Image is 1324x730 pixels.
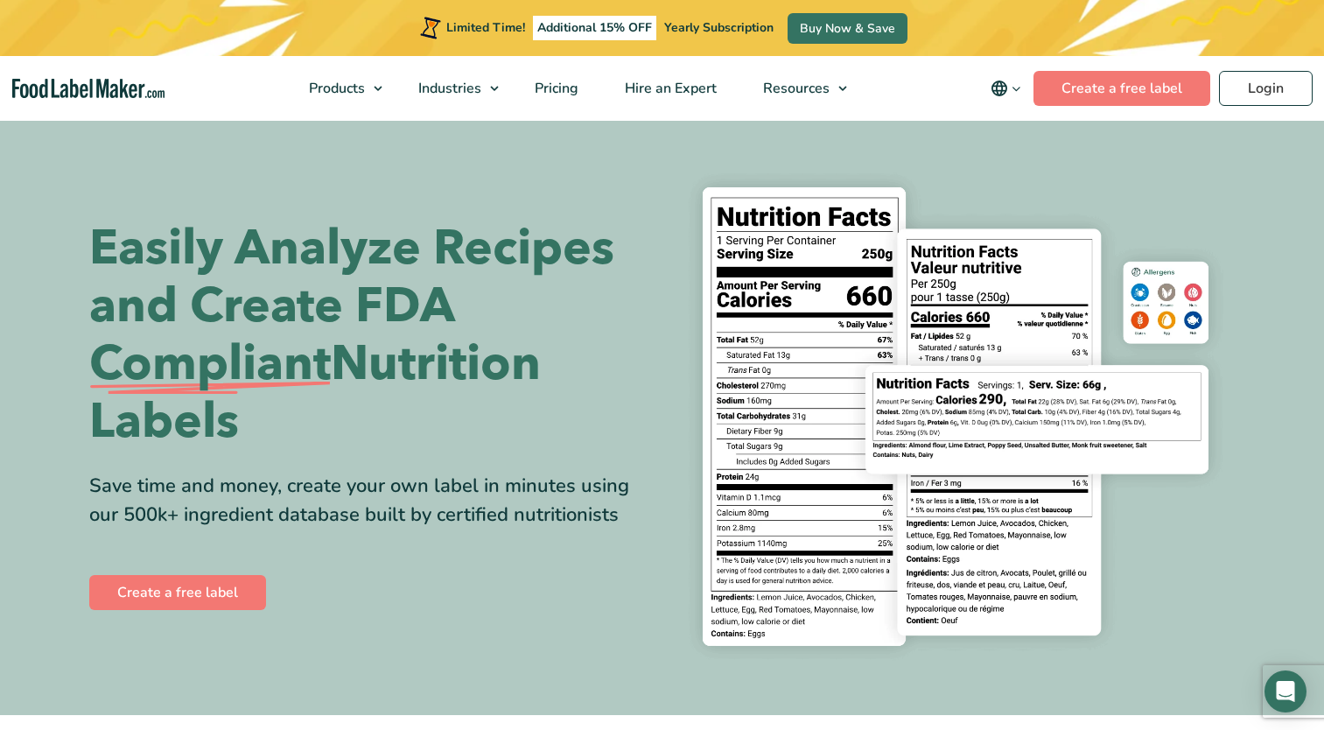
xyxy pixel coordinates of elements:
span: Pricing [529,79,580,98]
span: Compliant [89,335,331,393]
a: Buy Now & Save [788,13,907,44]
a: Pricing [512,56,598,121]
span: Limited Time! [446,19,525,36]
a: Products [286,56,391,121]
a: Create a free label [89,575,266,610]
span: Yearly Subscription [664,19,774,36]
a: Create a free label [1033,71,1210,106]
a: Industries [396,56,508,121]
span: Resources [758,79,831,98]
span: Products [304,79,367,98]
a: Hire an Expert [602,56,736,121]
div: Open Intercom Messenger [1264,670,1306,712]
div: Save time and money, create your own label in minutes using our 500k+ ingredient database built b... [89,472,649,530]
span: Industries [413,79,483,98]
a: Login [1219,71,1313,106]
span: Hire an Expert [620,79,718,98]
span: Additional 15% OFF [533,16,656,40]
a: Resources [740,56,856,121]
h1: Easily Analyze Recipes and Create FDA Nutrition Labels [89,220,649,451]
